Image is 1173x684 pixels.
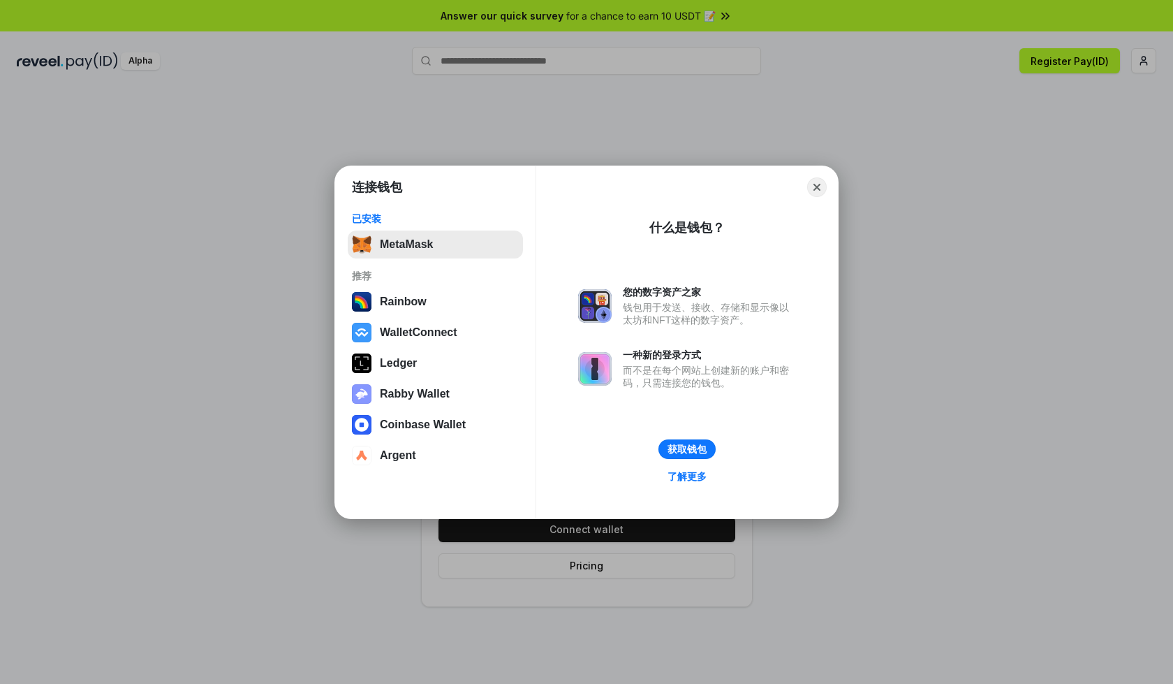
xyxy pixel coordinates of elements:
[667,470,707,483] div: 了解更多
[380,357,417,370] div: Ledger
[623,349,796,361] div: 一种新的登录方式
[578,289,612,323] img: svg+xml,%3Csvg%20xmlns%3D%22http%3A%2F%2Fwww.w3.org%2F2000%2Fsvg%22%20fill%3D%22none%22%20viewBox...
[352,384,371,404] img: svg+xml,%3Csvg%20xmlns%3D%22http%3A%2F%2Fwww.w3.org%2F2000%2Fsvg%22%20fill%3D%22none%22%20viewBox...
[380,238,433,251] div: MetaMask
[658,439,716,459] button: 获取钱包
[352,235,371,254] img: svg+xml,%3Csvg%20fill%3D%22none%22%20height%3D%2233%22%20viewBox%3D%220%200%2035%2033%22%20width%...
[352,415,371,435] img: svg+xml,%3Csvg%20width%3D%2228%22%20height%3D%2228%22%20viewBox%3D%220%200%2028%2028%22%20fill%3D...
[352,323,371,342] img: svg+xml,%3Csvg%20width%3D%2228%22%20height%3D%2228%22%20viewBox%3D%220%200%2028%2028%22%20fill%3D...
[348,319,523,347] button: WalletConnect
[348,442,523,470] button: Argent
[380,388,450,400] div: Rabby Wallet
[380,419,466,431] div: Coinbase Wallet
[352,179,402,196] h1: 连接钱包
[623,286,796,298] div: 您的数字资产之家
[348,380,523,408] button: Rabby Wallet
[348,411,523,439] button: Coinbase Wallet
[667,443,707,456] div: 获取钱包
[380,296,427,308] div: Rainbow
[352,212,519,225] div: 已安装
[380,449,416,462] div: Argent
[380,326,457,339] div: WalletConnect
[649,219,725,236] div: 什么是钱包？
[352,270,519,282] div: 推荐
[623,364,796,389] div: 而不是在每个网站上创建新的账户和密码，只需连接您的钱包。
[807,177,827,197] button: Close
[348,231,523,259] button: MetaMask
[352,446,371,465] img: svg+xml,%3Csvg%20width%3D%2228%22%20height%3D%2228%22%20viewBox%3D%220%200%2028%2028%22%20fill%3D...
[348,288,523,316] button: Rainbow
[352,354,371,373] img: svg+xml,%3Csvg%20xmlns%3D%22http%3A%2F%2Fwww.w3.org%2F2000%2Fsvg%22%20width%3D%2228%22%20height%3...
[352,292,371,312] img: svg+xml,%3Csvg%20width%3D%22120%22%20height%3D%22120%22%20viewBox%3D%220%200%20120%20120%22%20fil...
[623,301,796,326] div: 钱包用于发送、接收、存储和显示像以太坊和NFT这样的数字资产。
[659,467,715,486] a: 了解更多
[348,349,523,377] button: Ledger
[578,352,612,386] img: svg+xml,%3Csvg%20xmlns%3D%22http%3A%2F%2Fwww.w3.org%2F2000%2Fsvg%22%20fill%3D%22none%22%20viewBox...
